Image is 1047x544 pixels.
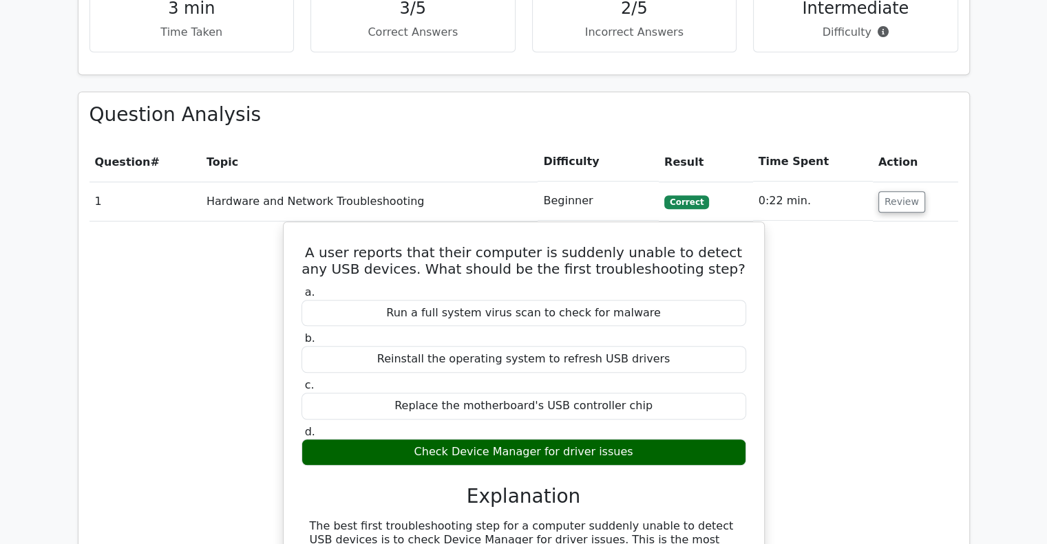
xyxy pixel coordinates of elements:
[544,24,726,41] p: Incorrect Answers
[95,155,151,168] span: Question
[300,244,748,277] h5: A user reports that their computer is suddenly unable to detect any USB devices. What should be t...
[878,191,925,213] button: Review
[302,439,746,466] div: Check Device Manager for driver issues
[201,142,538,182] th: Topic
[753,142,873,182] th: Time Spent
[305,331,315,345] span: b.
[305,285,315,298] span: a.
[322,24,504,41] p: Correct Answers
[664,195,709,209] span: Correct
[201,182,538,221] td: Hardware and Network Troubleshooting
[89,103,958,127] h3: Question Analysis
[753,182,873,221] td: 0:22 min.
[89,182,201,221] td: 1
[101,24,283,41] p: Time Taken
[659,142,753,182] th: Result
[873,142,958,182] th: Action
[305,378,315,391] span: c.
[302,300,746,327] div: Run a full system virus scan to check for malware
[89,142,201,182] th: #
[765,24,946,41] p: Difficulty
[302,346,746,373] div: Reinstall the operating system to refresh USB drivers
[538,142,659,182] th: Difficulty
[310,485,738,508] h3: Explanation
[302,393,746,420] div: Replace the motherboard's USB controller chip
[538,182,659,221] td: Beginner
[305,425,315,438] span: d.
